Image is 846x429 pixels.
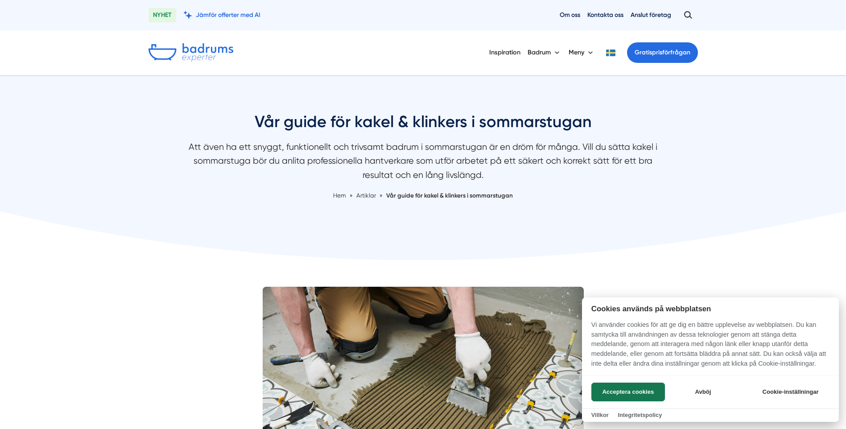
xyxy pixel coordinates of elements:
[591,383,665,401] button: Acceptera cookies
[618,412,662,418] a: Integritetspolicy
[582,320,839,375] p: Vi använder cookies för att ge dig en bättre upplevelse av webbplatsen. Du kan samtycka till anvä...
[591,412,609,418] a: Villkor
[668,383,739,401] button: Avböj
[751,383,829,401] button: Cookie-inställningar
[582,305,839,313] h2: Cookies används på webbplatsen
